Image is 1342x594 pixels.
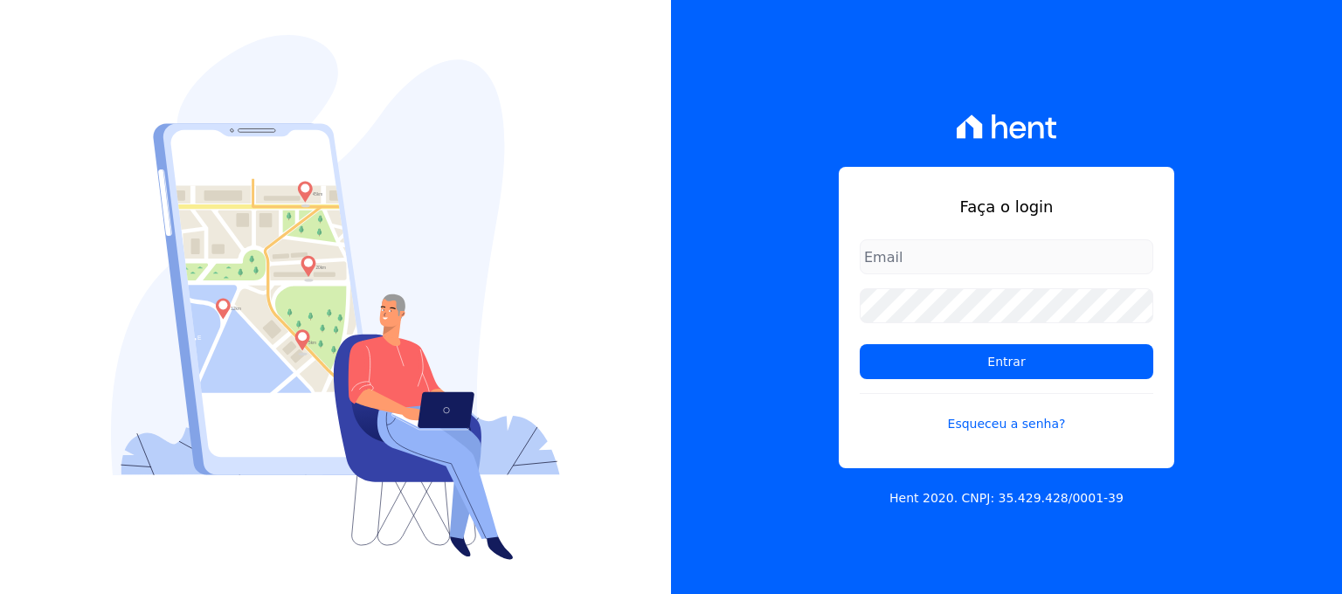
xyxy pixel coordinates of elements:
[860,239,1153,274] input: Email
[860,195,1153,218] h1: Faça o login
[860,393,1153,433] a: Esqueceu a senha?
[889,489,1124,508] p: Hent 2020. CNPJ: 35.429.428/0001-39
[111,35,560,560] img: Login
[860,344,1153,379] input: Entrar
